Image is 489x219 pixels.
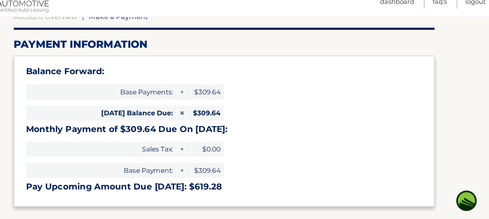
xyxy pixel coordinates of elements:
[63,92,201,105] span: Base Payments:
[210,163,245,177] span: $309.64
[387,9,419,22] a: Dashboard
[202,144,209,158] span: +
[63,111,201,125] span: [DATE] Balance Due:
[63,163,201,177] span: Base Payment:
[63,144,201,158] span: Sales Tax:
[210,111,245,125] span: $309.64
[121,26,175,33] span: Make a Payment
[202,92,209,105] span: +
[63,180,426,190] h3: Pay Upcoming Amount Due [DATE]: $619.28
[202,111,209,125] span: =
[52,49,437,61] h2: Payment Information
[465,9,484,22] a: Logout
[5,5,87,28] a: Cal Automotive
[63,75,426,85] h3: Balance Forward:
[435,9,449,22] a: FAQ's
[63,128,426,137] h3: Monthly Payment of $309.64 Due On [DATE]:
[210,92,245,105] span: $309.64
[52,26,110,33] a: Account Overview
[202,163,209,177] span: +
[210,144,245,158] span: $0.00
[115,26,117,33] span: |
